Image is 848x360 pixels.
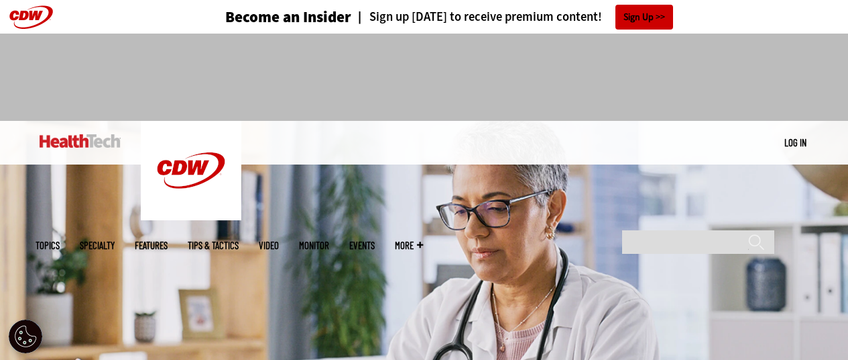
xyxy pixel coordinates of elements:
[9,320,42,353] div: Cookie Settings
[141,210,241,224] a: CDW
[351,11,602,24] a: Sign up [DATE] to receive premium content!
[36,240,60,251] span: Topics
[395,240,423,251] span: More
[784,136,806,148] a: Log in
[615,5,673,30] a: Sign Up
[784,136,806,150] div: User menu
[80,240,115,251] span: Specialty
[175,9,351,25] a: Become an Insider
[180,47,668,107] iframe: advertisement
[299,240,329,251] a: MonITor
[9,320,42,353] button: Open Preferences
[349,240,375,251] a: Events
[259,240,279,251] a: Video
[225,9,351,25] h3: Become an Insider
[188,240,239,251] a: Tips & Tactics
[40,134,121,148] img: Home
[135,240,168,251] a: Features
[141,121,241,220] img: Home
